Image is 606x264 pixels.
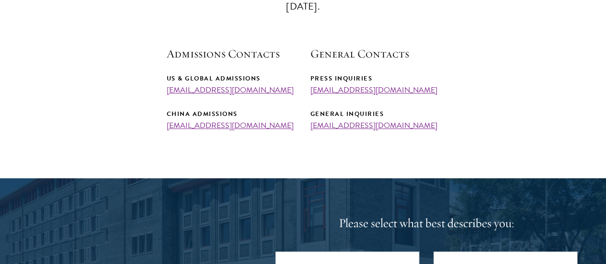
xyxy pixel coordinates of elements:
a: [EMAIL_ADDRESS][DOMAIN_NAME] [167,84,294,96]
div: China Admissions [167,109,296,119]
h5: General Contacts [310,46,440,62]
div: General Inquiries [310,109,440,119]
div: US & Global Admissions [167,73,296,84]
a: [EMAIL_ADDRESS][DOMAIN_NAME] [310,84,437,96]
a: [EMAIL_ADDRESS][DOMAIN_NAME] [167,120,294,131]
h5: Admissions Contacts [167,46,296,62]
div: Press Inquiries [310,73,440,84]
a: [EMAIL_ADDRESS][DOMAIN_NAME] [310,120,437,131]
h4: Please select what best describes you: [275,214,577,232]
